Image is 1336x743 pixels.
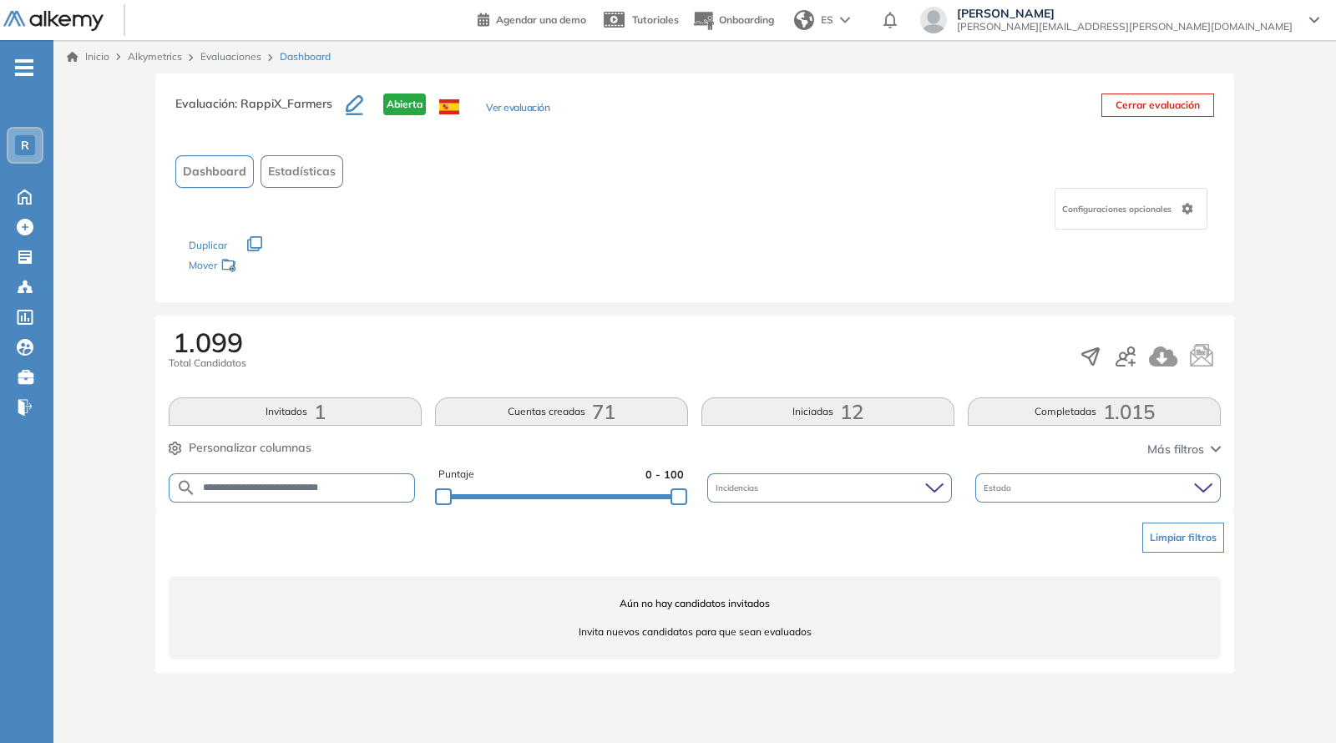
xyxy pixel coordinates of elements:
[189,239,227,251] span: Duplicar
[169,596,1221,611] span: Aún no hay candidatos invitados
[173,329,243,356] span: 1.099
[128,50,182,63] span: Alkymetrics
[176,478,196,498] img: SEARCH_ALT
[438,467,474,483] span: Puntaje
[707,473,953,503] div: Incidencias
[478,8,586,28] a: Agendar una demo
[984,482,1015,494] span: Estado
[435,397,688,426] button: Cuentas creadas71
[1062,203,1175,215] span: Configuraciones opcionales
[15,66,33,69] i: -
[3,11,104,32] img: Logo
[169,397,422,426] button: Invitados1
[968,397,1221,426] button: Completadas1.015
[486,100,549,118] button: Ver evaluación
[1055,188,1207,230] div: Configuraciones opcionales
[975,473,1221,503] div: Estado
[175,94,346,129] h3: Evaluación
[1147,441,1204,458] span: Más filtros
[189,439,311,457] span: Personalizar columnas
[645,467,684,483] span: 0 - 100
[1147,441,1221,458] button: Más filtros
[957,20,1293,33] span: [PERSON_NAME][EMAIL_ADDRESS][PERSON_NAME][DOMAIN_NAME]
[280,49,331,64] span: Dashboard
[383,94,426,115] span: Abierta
[439,99,459,114] img: ESP
[67,49,109,64] a: Inicio
[169,624,1221,639] span: Invita nuevos candidatos para que sean evaluados
[268,163,336,180] span: Estadísticas
[701,397,954,426] button: Iniciadas12
[692,3,774,38] button: Onboarding
[169,439,311,457] button: Personalizar columnas
[21,139,29,152] span: R
[235,96,332,111] span: : RappiX_Farmers
[261,155,343,188] button: Estadísticas
[794,10,814,30] img: world
[496,13,586,26] span: Agendar una demo
[1142,523,1224,553] button: Limpiar filtros
[200,50,261,63] a: Evaluaciones
[189,251,356,282] div: Mover
[1101,94,1214,117] button: Cerrar evaluación
[183,163,246,180] span: Dashboard
[957,7,1293,20] span: [PERSON_NAME]
[821,13,833,28] span: ES
[716,482,762,494] span: Incidencias
[175,155,254,188] button: Dashboard
[840,17,850,23] img: arrow
[169,356,246,371] span: Total Candidatos
[632,13,679,26] span: Tutoriales
[719,13,774,26] span: Onboarding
